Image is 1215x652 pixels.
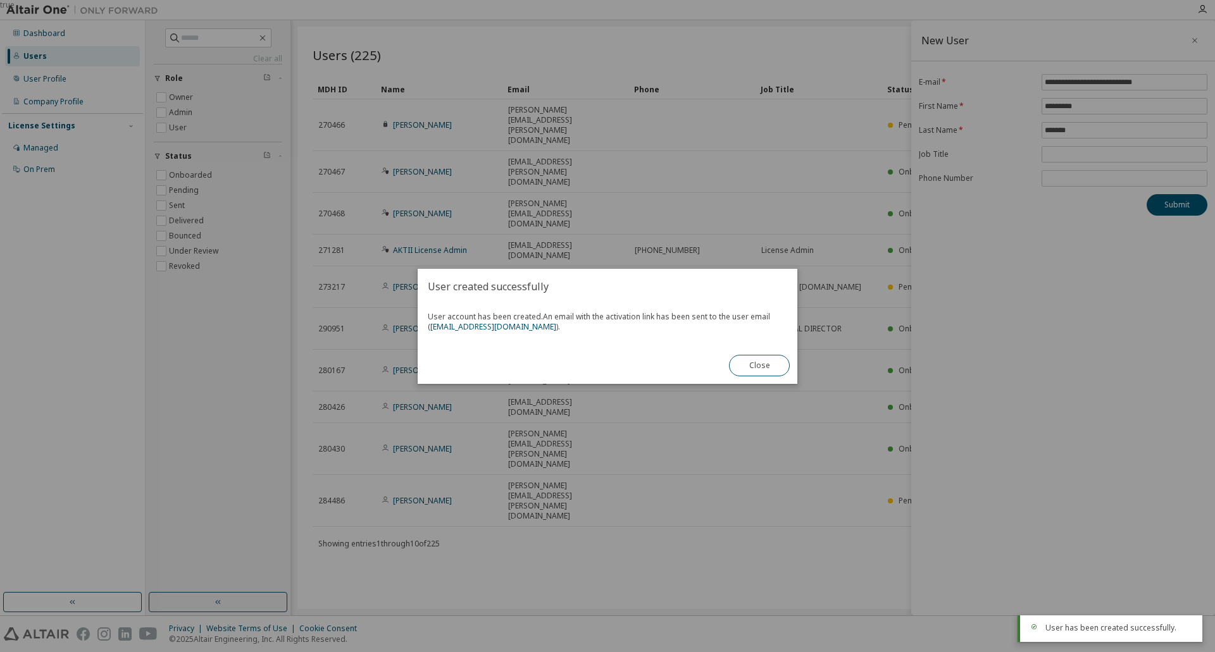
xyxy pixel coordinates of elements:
[428,311,770,332] span: An email with the activation link has been sent to the user email ( ).
[418,269,797,304] h2: User created successfully
[729,355,790,376] button: Close
[1045,623,1192,633] div: User has been created successfully.
[430,321,556,332] a: [EMAIL_ADDRESS][DOMAIN_NAME]
[428,312,787,332] span: User account has been created.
